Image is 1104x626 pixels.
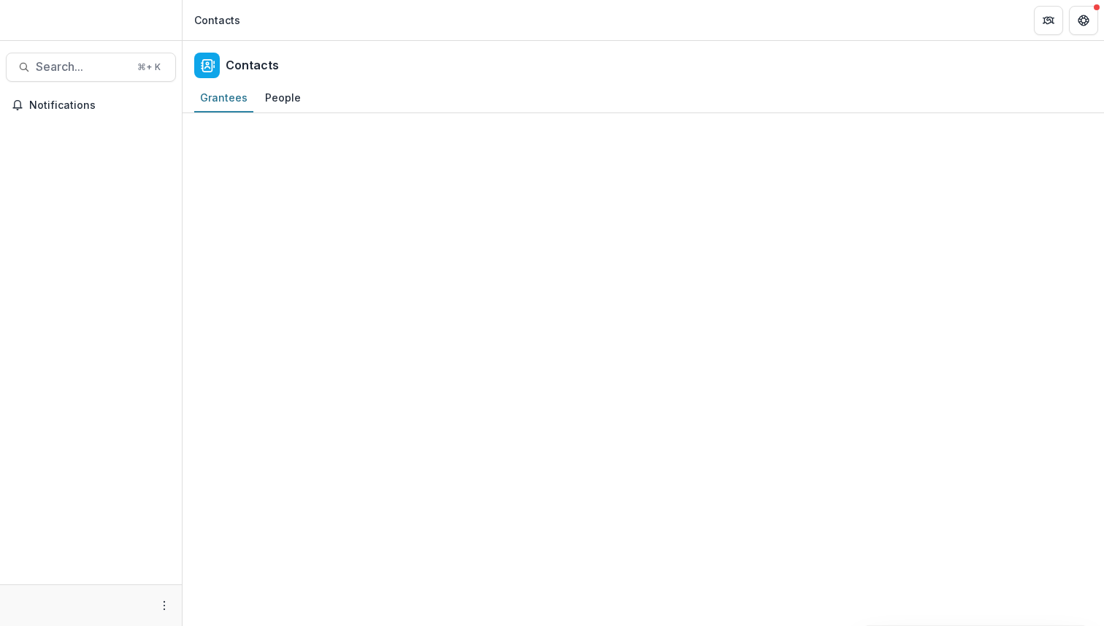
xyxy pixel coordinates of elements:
[1069,6,1098,35] button: Get Help
[259,84,307,112] a: People
[6,53,176,82] button: Search...
[134,59,164,75] div: ⌘ + K
[194,12,240,28] div: Contacts
[194,87,253,108] div: Grantees
[259,87,307,108] div: People
[188,9,246,31] nav: breadcrumb
[194,84,253,112] a: Grantees
[1034,6,1063,35] button: Partners
[156,597,173,614] button: More
[6,93,176,117] button: Notifications
[29,99,170,112] span: Notifications
[36,60,129,74] span: Search...
[226,58,279,72] h2: Contacts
